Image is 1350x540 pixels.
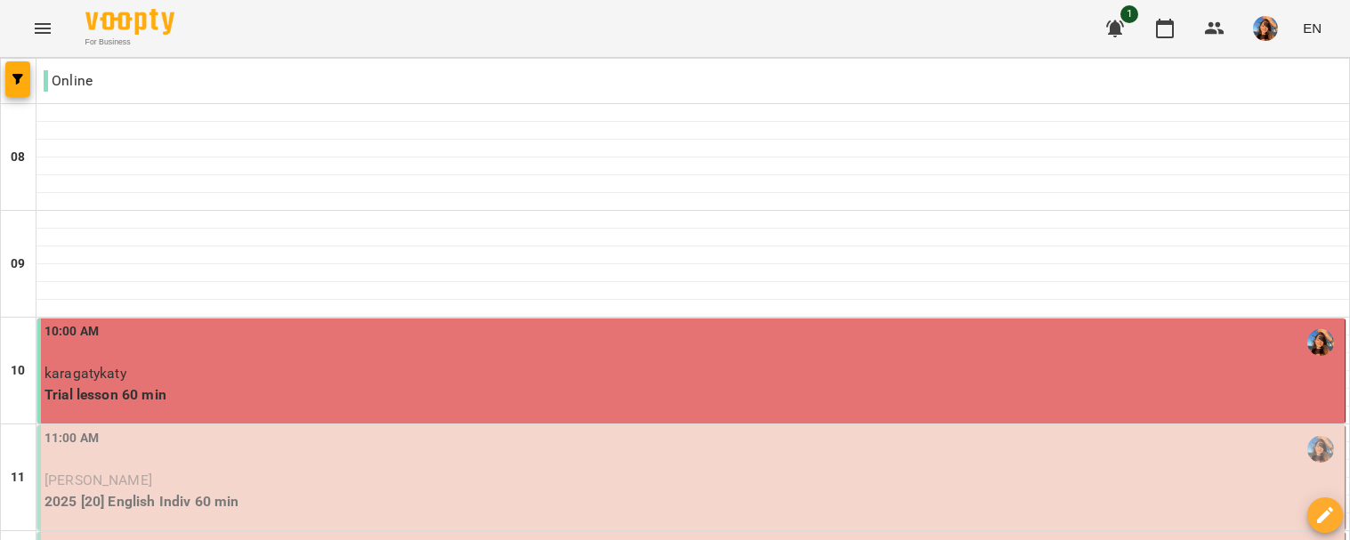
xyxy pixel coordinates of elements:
img: Voopty Logo [85,9,174,35]
label: 10:00 AM [44,322,99,342]
h6: 08 [11,148,25,167]
span: EN [1303,19,1322,37]
span: [PERSON_NAME] [44,471,152,488]
span: karagatykaty [44,365,126,382]
h6: 11 [11,468,25,488]
p: Trial lesson 60 min [44,384,1341,406]
p: Online [44,70,93,92]
img: Вербова Єлизавета Сергіївна (а) [1307,436,1334,463]
h6: 09 [11,254,25,274]
h6: 10 [11,361,25,381]
label: 11:00 AM [44,429,99,448]
img: Вербова Єлизавета Сергіївна (а) [1307,329,1334,356]
img: a3cfe7ef423bcf5e9dc77126c78d7dbf.jpg [1253,16,1278,41]
button: Menu [21,7,64,50]
span: For Business [85,36,174,48]
span: 1 [1120,5,1138,23]
p: 2025 [20] English Indiv 60 min [44,491,1341,512]
button: EN [1296,12,1329,44]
